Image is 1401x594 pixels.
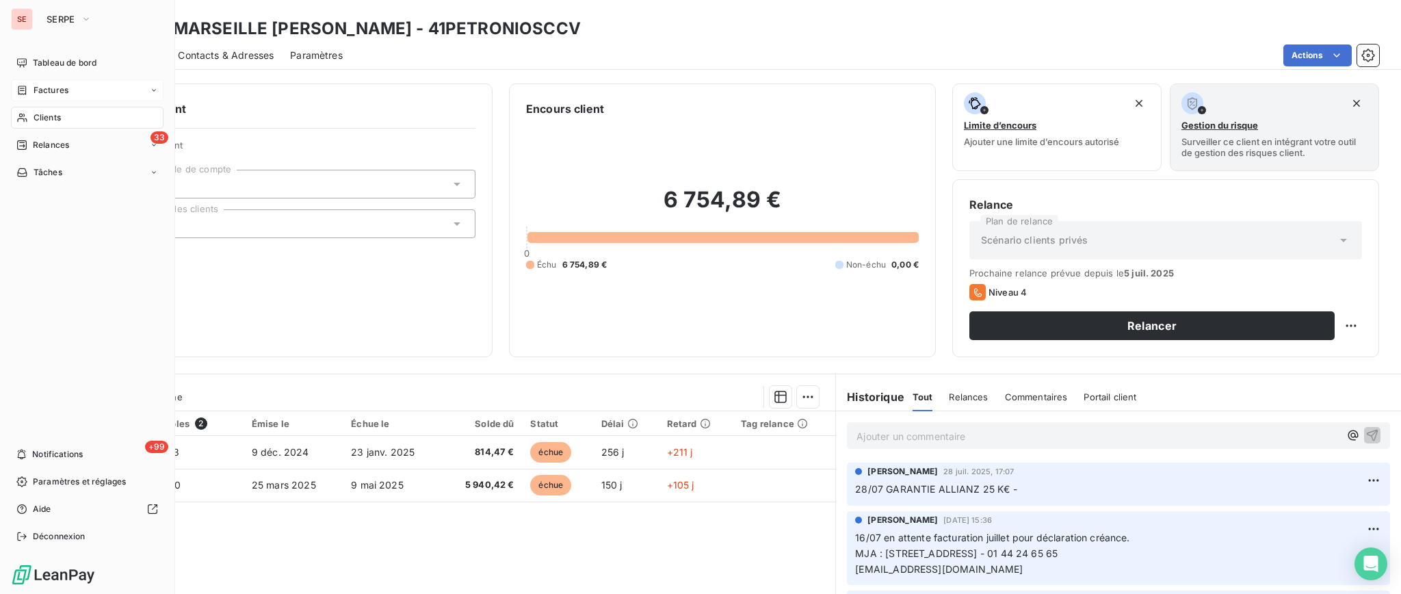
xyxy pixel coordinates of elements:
[969,311,1335,340] button: Relancer
[110,140,475,159] span: Propriétés Client
[667,418,724,429] div: Retard
[178,49,274,62] span: Contacts & Adresses
[351,479,404,491] span: 9 mai 2025
[943,516,992,524] span: [DATE] 15:36
[351,446,415,458] span: 23 janv. 2025
[351,418,433,429] div: Échue le
[145,441,168,453] span: +99
[11,498,163,520] a: Aide
[530,442,571,463] span: échue
[150,131,168,144] span: 33
[537,259,557,271] span: Échu
[11,564,96,586] img: Logo LeanPay
[290,49,343,62] span: Paramètres
[1170,83,1379,171] button: Gestion du risqueSurveiller ce client en intégrant votre outil de gestion des risques client.
[252,418,335,429] div: Émise le
[450,478,514,492] span: 5 940,42 €
[33,530,86,543] span: Déconnexion
[867,514,938,526] span: [PERSON_NAME]
[195,417,207,430] span: 2
[667,446,693,458] span: +211 j
[846,259,886,271] span: Non-échu
[836,389,904,405] h6: Historique
[667,479,694,491] span: +105 j
[1005,391,1068,402] span: Commentaires
[526,186,919,227] h2: 6 754,89 €
[252,479,316,491] span: 25 mars 2025
[969,196,1362,213] h6: Relance
[981,233,1088,247] span: Scénario clients privés
[1181,136,1367,158] span: Surveiller ce client en intégrant votre outil de gestion des risques client.
[252,446,309,458] span: 9 déc. 2024
[741,418,827,429] div: Tag relance
[47,14,75,25] span: SERPE
[913,391,933,402] span: Tout
[33,503,51,515] span: Aide
[562,259,607,271] span: 6 754,89 €
[11,134,163,156] a: 33Relances
[1124,268,1174,279] span: 5 juil. 2025
[601,446,625,458] span: 256 j
[969,268,1362,279] span: Prochaine relance prévue depuis le
[988,287,1027,298] span: Niveau 4
[964,120,1036,131] span: Limite d’encours
[11,107,163,129] a: Clients
[1354,547,1387,580] div: Open Intercom Messenger
[11,52,163,74] a: Tableau de bord
[530,418,584,429] div: Statut
[11,8,33,30] div: SE
[964,136,1119,147] span: Ajouter une limite d’encours autorisé
[855,483,1017,495] span: 28/07 GARANTIE ALLIANZ 25 K€ -
[33,139,69,151] span: Relances
[1181,120,1258,131] span: Gestion du risque
[943,467,1014,476] span: 28 juil. 2025, 17:07
[952,83,1162,171] button: Limite d’encoursAjouter une limite d’encours autorisé
[867,465,938,478] span: [PERSON_NAME]
[524,248,529,259] span: 0
[34,84,68,96] span: Factures
[526,101,604,117] h6: Encours client
[1084,391,1136,402] span: Portail client
[891,259,919,271] span: 0,00 €
[34,166,62,179] span: Tâches
[11,471,163,493] a: Paramètres et réglages
[33,476,126,488] span: Paramètres et réglages
[34,112,61,124] span: Clients
[601,479,623,491] span: 150 j
[11,162,163,183] a: Tâches
[450,445,514,459] span: 814,47 €
[450,418,514,429] div: Solde dû
[1283,44,1352,66] button: Actions
[855,532,1129,575] span: 16/07 en attente facturation juillet pour déclaration créance. MJA : [STREET_ADDRESS] - 01 44 24 ...
[11,79,163,101] a: Factures
[83,101,475,117] h6: Informations client
[120,16,581,41] h3: SCCV MARSEILLE [PERSON_NAME] - 41PETRONIOSCCV
[601,418,651,429] div: Délai
[530,475,571,495] span: échue
[33,57,96,69] span: Tableau de bord
[32,448,83,461] span: Notifications
[949,391,988,402] span: Relances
